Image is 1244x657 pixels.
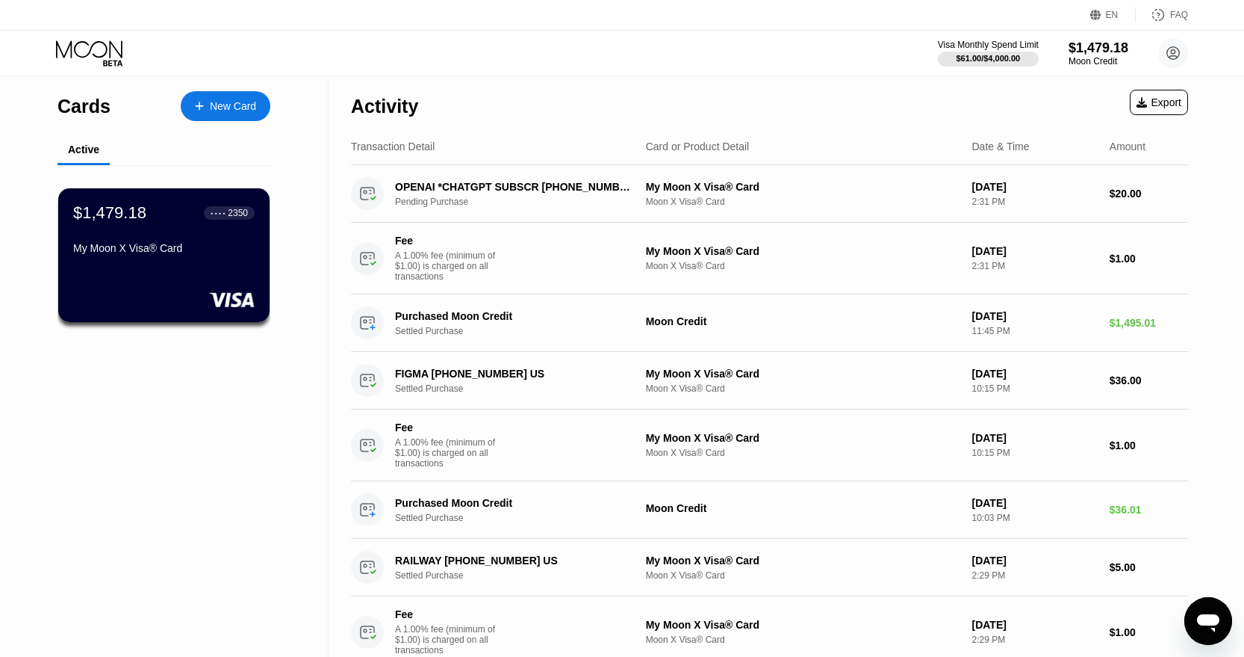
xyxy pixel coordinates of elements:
div: Amount [1110,141,1145,152]
div: My Moon X Visa® Card [646,245,960,257]
div: $1,479.18 [1069,40,1128,56]
div: Settled Purchase [395,513,650,523]
div: $1.00 [1110,439,1188,451]
div: My Moon X Visa® Card [646,368,960,380]
div: Purchased Moon CreditSettled PurchaseMoon Credit[DATE]10:03 PM$36.01 [351,481,1188,539]
div: 10:15 PM [971,383,1097,394]
div: Moon Credit [646,315,960,327]
div: Moon Credit [646,502,960,514]
div: Activity [351,96,418,117]
div: 2:31 PM [971,261,1097,271]
div: 2:29 PM [971,635,1097,645]
div: Moon Credit [1069,56,1128,67]
div: FIGMA [PHONE_NUMBER] US [395,368,632,380]
div: My Moon X Visa® Card [646,432,960,444]
div: My Moon X Visa® Card [646,619,960,631]
div: Date & Time [971,141,1029,152]
div: $61.00 / $4,000.00 [957,54,1021,63]
div: Active [68,144,99,155]
div: [DATE] [971,181,1097,193]
div: [DATE] [971,368,1097,380]
div: OPENAI *CHATGPT SUBSCR [PHONE_NUMBER] USPending PurchaseMy Moon X Visa® CardMoon X Visa® Card[DAT... [351,165,1188,223]
div: Purchased Moon Credit [395,497,632,509]
div: Purchased Moon CreditSettled PurchaseMoon Credit[DATE]11:45 PM$1,495.01 [351,294,1188,352]
div: Settled Purchase [395,326,650,336]
div: $1.00 [1110,626,1188,638]
div: Card or Product Detail [646,141,750,152]
div: A 1.00% fee (minimum of $1.00) is charged on all transactions [395,250,507,282]
div: Visa Monthly Spend Limit$61.00/$4,000.00 [938,40,1039,67]
div: EN [1106,10,1119,20]
div: $1.00 [1110,253,1188,265]
div: Settled Purchase [395,570,650,581]
div: $36.00 [1110,374,1188,386]
div: 10:03 PM [971,513,1097,523]
div: 2:29 PM [971,570,1097,581]
div: A 1.00% fee (minimum of $1.00) is charged on all transactions [395,624,507,656]
div: FIGMA [PHONE_NUMBER] USSettled PurchaseMy Moon X Visa® CardMoon X Visa® Card[DATE]10:15 PM$36.00 [351,352,1188,410]
div: [DATE] [971,432,1097,444]
div: Transaction Detail [351,141,435,152]
div: FeeA 1.00% fee (minimum of $1.00) is charged on all transactionsMy Moon X Visa® CardMoon X Visa® ... [351,223,1188,294]
div: $1,479.18 [73,203,146,223]
div: Fee [395,235,500,247]
div: Fee [395,422,500,434]
div: My Moon X Visa® Card [646,555,960,567]
div: FeeA 1.00% fee (minimum of $1.00) is charged on all transactionsMy Moon X Visa® CardMoon X Visa® ... [351,410,1188,481]
div: My Moon X Visa® Card [646,181,960,193]
div: $1,479.18Moon Credit [1069,40,1128,67]
div: $20.00 [1110,188,1188,200]
div: RAILWAY [PHONE_NUMBER] US [395,555,632,567]
div: A 1.00% fee (minimum of $1.00) is charged on all transactions [395,437,507,469]
div: Moon X Visa® Card [646,635,960,645]
div: My Moon X Visa® Card [73,242,255,254]
div: Visa Monthly Spend Limit [938,40,1039,50]
div: [DATE] [971,497,1097,509]
div: FAQ [1170,10,1188,20]
div: 11:45 PM [971,326,1097,336]
div: Moon X Visa® Card [646,448,960,458]
div: Moon X Visa® Card [646,197,960,207]
iframe: Кнопка запуска окна обмена сообщениями [1184,597,1232,645]
div: Export [1136,96,1181,108]
div: [DATE] [971,245,1097,257]
div: 2:31 PM [971,197,1097,207]
div: [DATE] [971,619,1097,631]
div: 2350 [228,208,248,218]
div: [DATE] [971,310,1097,322]
div: RAILWAY [PHONE_NUMBER] USSettled PurchaseMy Moon X Visa® CardMoon X Visa® Card[DATE]2:29 PM$5.00 [351,539,1188,596]
div: FAQ [1136,7,1188,22]
div: [DATE] [971,555,1097,567]
div: Pending Purchase [395,197,650,207]
div: $36.01 [1110,504,1188,516]
div: EN [1090,7,1136,22]
div: ● ● ● ● [211,211,226,215]
div: $1,495.01 [1110,317,1188,329]
div: Settled Purchase [395,383,650,394]
div: New Card [181,91,270,121]
div: Cards [57,96,111,117]
div: New Card [210,100,256,113]
div: Export [1130,90,1188,115]
div: Fee [395,608,500,620]
div: 10:15 PM [971,448,1097,458]
div: Moon X Visa® Card [646,261,960,271]
div: $5.00 [1110,561,1188,573]
div: Moon X Visa® Card [646,383,960,394]
div: Moon X Visa® Card [646,570,960,581]
div: OPENAI *CHATGPT SUBSCR [PHONE_NUMBER] US [395,181,632,193]
div: Purchased Moon Credit [395,310,632,322]
div: $1,479.18● ● ● ●2350My Moon X Visa® Card [58,188,270,322]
